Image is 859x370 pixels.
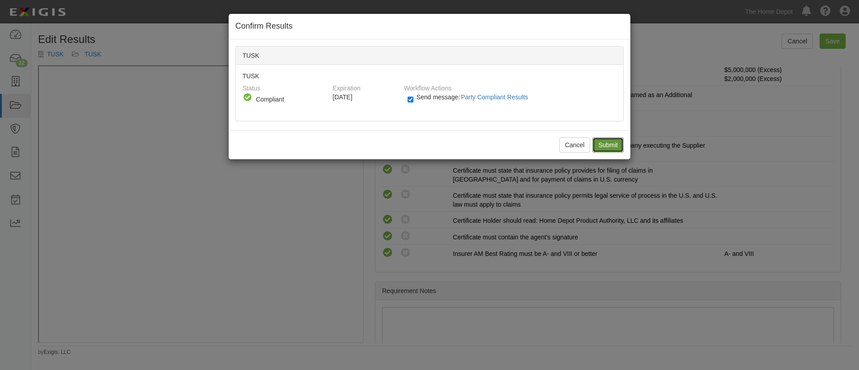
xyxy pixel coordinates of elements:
[236,47,623,65] div: TUSK
[242,93,252,102] i: Compliant
[417,94,532,101] span: Send message:
[404,81,451,93] label: Workflow Actions
[592,137,624,153] input: Submit
[235,21,624,32] h4: Confirm Results
[460,91,532,103] button: Send message:
[461,94,528,101] span: Party Compliant Results
[559,137,591,153] button: Cancel
[408,94,413,105] input: Send message:Party Compliant Results
[256,95,323,104] div: Compliant
[242,81,260,93] label: Status
[333,93,397,102] div: [DATE]
[236,65,623,121] div: TUSK
[333,81,361,93] label: Expiration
